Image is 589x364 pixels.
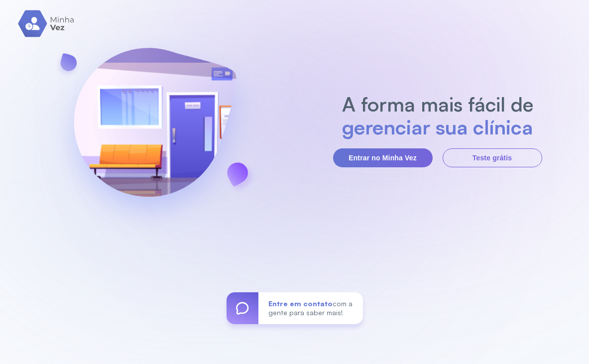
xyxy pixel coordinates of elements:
h2: A forma mais fácil de [337,93,538,116]
h2: gerenciar sua clínica [337,116,538,138]
div: com a gente para saber mais! [258,292,363,324]
button: Entrar no Minha Vez [333,148,433,167]
button: Teste grátis [443,148,542,167]
span: Entre em contato [268,299,333,308]
a: Entre em contatocom a gente para saber mais! [227,292,363,324]
img: banner-login.svg [47,21,262,238]
img: logo.svg [18,10,75,37]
